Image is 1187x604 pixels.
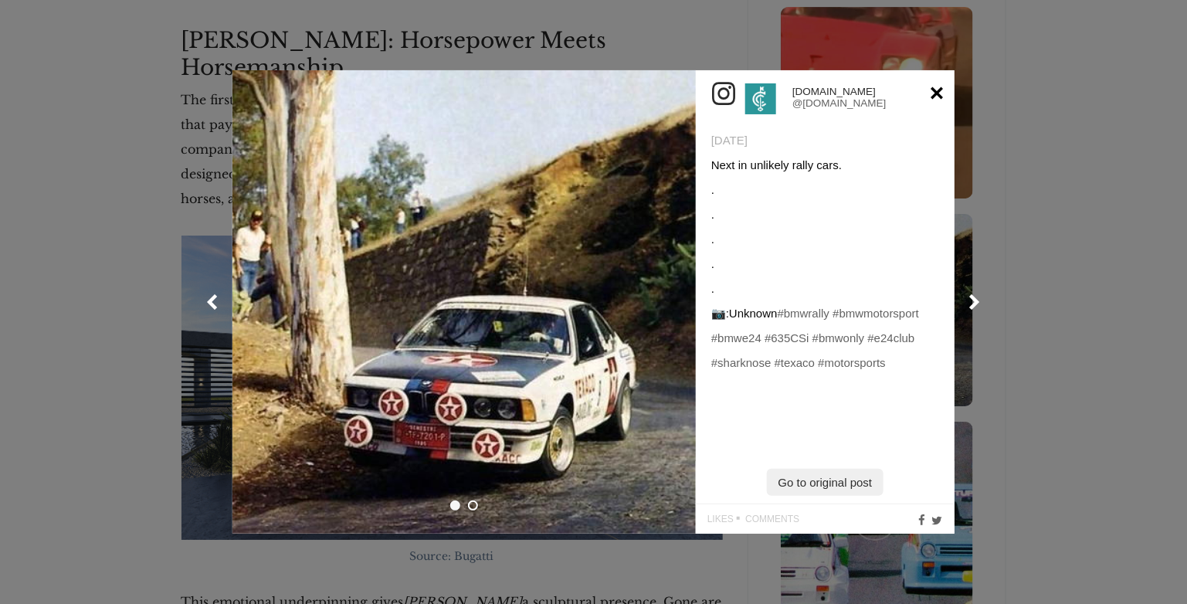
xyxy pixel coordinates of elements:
[765,331,809,344] a: #635CSi
[711,331,761,344] a: #bmwe24
[707,512,799,525] div: Likes Comments
[767,469,884,496] a: Go to original post
[868,331,915,344] a: #e24club
[711,153,935,375] div: Next in unlikely rally cars. . . . . . 📷:Unknown
[792,97,887,109] a: @[DOMAIN_NAME]
[833,307,919,320] a: #bmwmotorsport
[745,83,776,114] img: Profile image for custodian.club
[232,70,696,534] img: Image posted by @custodian.club to instagram
[778,307,830,320] a: #bmwrally
[775,356,816,369] a: #texaco
[812,331,865,344] a: #bmwonly
[818,356,886,369] a: #motorsports
[711,134,748,147] a: [DATE]
[792,86,876,97] span: [DOMAIN_NAME]
[711,356,772,369] a: #sharknose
